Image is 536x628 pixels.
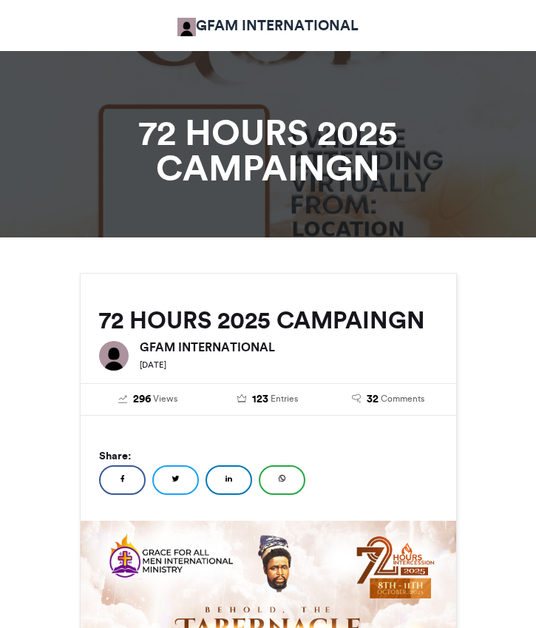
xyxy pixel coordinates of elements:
a: 123 Entries [219,391,317,408]
span: 296 [133,391,151,408]
span: Views [153,392,177,405]
a: GFAM INTERNATIONAL [177,15,359,36]
span: Entries [271,392,298,405]
span: Comments [381,392,424,405]
small: [DATE] [140,359,166,370]
h1: 72 HOURS 2025 CAMPAINGN [80,115,457,186]
h5: Share: [99,446,438,465]
img: GFAM INTERNATIONAL [177,18,196,36]
img: GFAM INTERNATIONAL [99,341,129,371]
h6: GFAM INTERNATIONAL [140,341,438,353]
h2: 72 HOURS 2025 CAMPAINGN [99,307,438,334]
span: 32 [367,391,379,408]
a: 32 Comments [339,391,438,408]
span: 123 [252,391,268,408]
a: 296 Views [99,391,197,408]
